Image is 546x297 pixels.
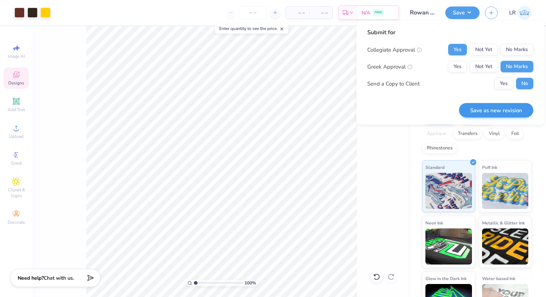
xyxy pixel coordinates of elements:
[367,79,420,88] div: Send a Copy to Client
[425,163,445,171] span: Standard
[18,275,44,281] strong: Need help?
[374,10,382,15] span: FREE
[425,228,472,265] img: Neon Ink
[484,128,504,139] div: Vinyl
[8,80,24,86] span: Designs
[9,134,23,139] span: Upload
[425,219,443,227] span: Neon Ink
[482,173,529,209] img: Puff Ink
[8,53,25,59] span: Image AI
[500,44,533,56] button: No Marks
[313,9,328,17] span: – –
[445,6,480,19] button: Save
[290,9,305,17] span: – –
[8,107,25,113] span: Add Text
[239,6,267,19] input: – –
[459,103,533,118] button: Save as new revision
[500,61,533,73] button: No Marks
[215,23,289,34] div: Enter quantity to see the price.
[11,160,22,166] span: Greek
[425,173,472,209] img: Standard
[517,6,532,20] img: Lindsey Rawding
[448,61,467,73] button: Yes
[482,275,515,282] span: Water based Ink
[482,163,497,171] span: Puff Ink
[509,6,532,20] a: LR
[367,45,422,54] div: Collegiate Approval
[470,61,498,73] button: Not Yet
[4,187,29,198] span: Clipart & logos
[404,5,440,20] input: Untitled Design
[453,128,482,139] div: Transfers
[422,128,451,139] div: Applique
[422,143,457,154] div: Rhinestones
[425,275,467,282] span: Glow in the Dark Ink
[470,44,498,56] button: Not Yet
[8,219,25,225] span: Decorate
[448,44,467,56] button: Yes
[367,28,533,37] div: Submit for
[361,9,370,17] span: N/A
[507,128,524,139] div: Foil
[44,275,74,281] span: Chat with us.
[516,78,533,89] button: No
[509,9,516,17] span: LR
[482,228,529,265] img: Metallic & Glitter Ink
[482,219,525,227] span: Metallic & Glitter Ink
[244,280,256,286] span: 100 %
[367,62,412,71] div: Greek Approval
[494,78,513,89] button: Yes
